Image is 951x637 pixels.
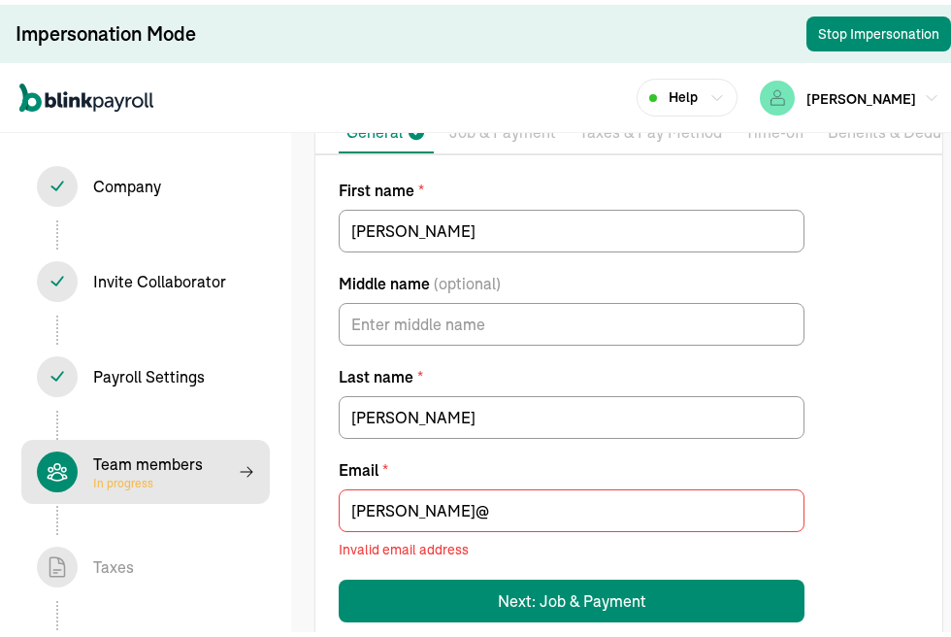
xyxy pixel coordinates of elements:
[498,585,646,608] div: Next: Job & Payment
[745,116,804,141] p: Time-off
[806,85,916,103] span: [PERSON_NAME]
[752,72,947,115] button: [PERSON_NAME]
[806,12,951,47] button: Stop Impersonation
[339,174,804,197] label: First name
[669,83,698,103] span: Help
[93,265,226,288] div: Invite Collaborator
[637,74,738,112] button: Help
[449,116,556,141] p: Job & Payment
[339,360,804,384] label: Last name
[21,340,270,404] span: Payroll Settings
[93,471,203,486] span: In progress
[434,267,501,290] span: (optional)
[21,435,270,499] span: Team membersIn progress
[93,170,161,193] div: Company
[339,535,804,555] span: Invalid email address
[339,267,804,290] label: Middle name
[339,453,804,477] label: Email
[21,530,270,594] span: Taxes
[339,575,804,618] button: Next: Job & Payment
[339,205,804,248] input: First name
[93,551,134,574] div: Taxes
[93,448,203,486] div: Team members
[93,360,205,384] div: Payroll Settings
[579,116,722,141] p: Taxes & Pay Method
[21,150,270,214] span: Company
[21,245,270,309] span: Invite Collaborator
[16,16,196,43] div: Impersonation Mode
[339,298,804,341] input: Middle name
[339,391,804,434] input: Last name
[19,65,153,121] nav: Global
[339,485,804,527] input: Email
